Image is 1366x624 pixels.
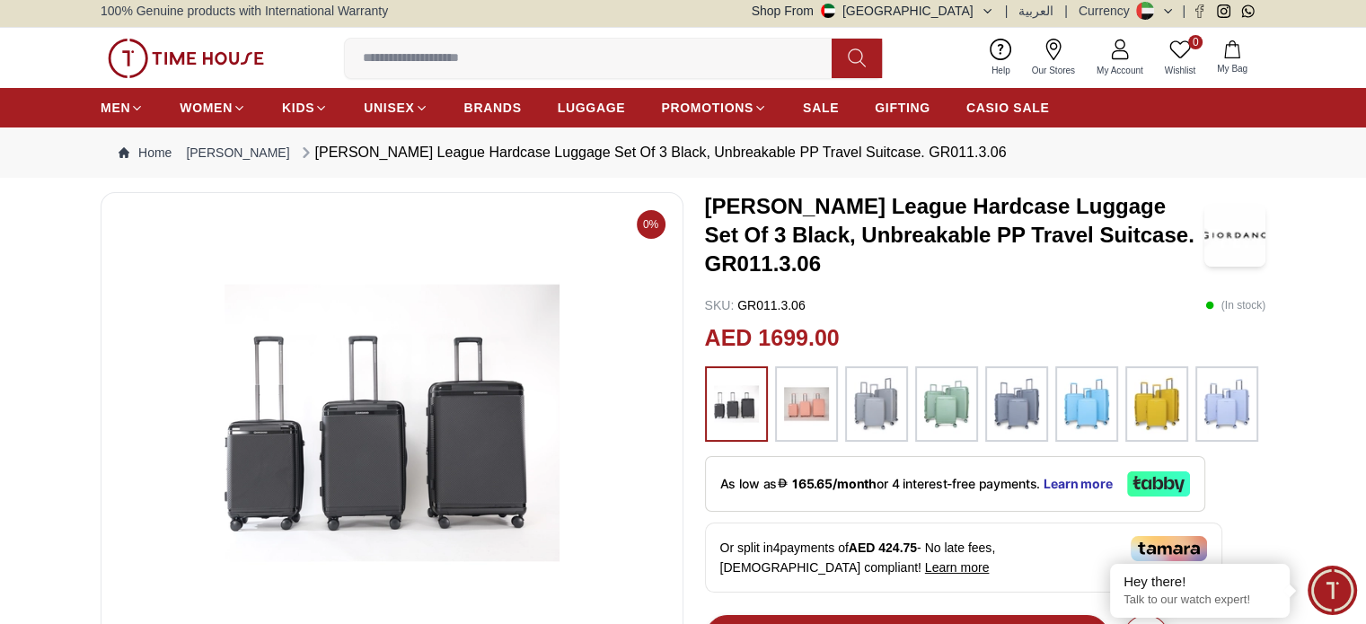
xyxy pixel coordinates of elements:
[1089,64,1150,77] span: My Account
[1205,296,1265,314] p: ( In stock )
[180,99,233,117] span: WOMEN
[981,35,1021,81] a: Help
[637,210,665,239] span: 0%
[925,560,990,575] span: Learn more
[705,321,840,356] h2: AED 1699.00
[1210,62,1255,75] span: My Bag
[282,99,314,117] span: KIDS
[661,92,767,124] a: PROMOTIONS
[803,92,839,124] a: SALE
[1188,35,1203,49] span: 0
[558,99,626,117] span: LUGGAGE
[1206,37,1258,79] button: My Bag
[186,144,289,162] a: [PERSON_NAME]
[101,127,1265,178] nav: Breadcrumb
[364,92,427,124] a: UNISEX
[984,64,1018,77] span: Help
[1131,536,1207,561] img: Tamara
[1193,4,1206,18] a: Facebook
[1025,64,1082,77] span: Our Stores
[661,99,754,117] span: PROMOTIONS
[1182,2,1185,20] span: |
[854,375,899,433] img: ...
[1124,573,1276,591] div: Hey there!
[705,298,735,312] span: SKU :
[1079,2,1137,20] div: Currency
[1064,375,1109,433] img: ...
[705,523,1222,593] div: Or split in 4 payments of - No late fees, [DEMOGRAPHIC_DATA] compliant!
[966,99,1050,117] span: CASIO SALE
[994,375,1039,433] img: ...
[297,142,1007,163] div: [PERSON_NAME] League Hardcase Luggage Set Of 3 Black, Unbreakable PP Travel Suitcase. GR011.3.06
[1241,4,1255,18] a: Whatsapp
[364,99,414,117] span: UNISEX
[966,92,1050,124] a: CASIO SALE
[464,92,522,124] a: BRANDS
[784,375,829,433] img: ...
[558,92,626,124] a: LUGGAGE
[803,99,839,117] span: SALE
[101,92,144,124] a: MEN
[1005,2,1009,20] span: |
[180,92,246,124] a: WOMEN
[875,99,930,117] span: GIFTING
[282,92,328,124] a: KIDS
[1064,2,1068,20] span: |
[1134,375,1179,433] img: ...
[1158,64,1203,77] span: Wishlist
[1021,35,1086,81] a: Our Stores
[1217,4,1230,18] a: Instagram
[924,375,969,433] img: ...
[101,2,388,20] span: 100% Genuine products with International Warranty
[705,192,1204,278] h3: [PERSON_NAME] League Hardcase Luggage Set Of 3 Black, Unbreakable PP Travel Suitcase. GR011.3.06
[705,296,806,314] p: GR011.3.06
[752,2,994,20] button: Shop From[GEOGRAPHIC_DATA]
[101,99,130,117] span: MEN
[464,99,522,117] span: BRANDS
[1204,204,1265,267] img: Giordano League Hardcase Luggage Set Of 3 Black, Unbreakable PP Travel Suitcase. GR011.3.06
[1154,35,1206,81] a: 0Wishlist
[1204,375,1249,433] img: ...
[714,375,759,433] img: ...
[108,39,264,78] img: ...
[1018,2,1053,20] button: العربية
[821,4,835,18] img: United Arab Emirates
[849,541,917,555] span: AED 424.75
[1308,566,1357,615] div: Chat Widget
[1124,593,1276,608] p: Talk to our watch expert!
[875,92,930,124] a: GIFTING
[119,144,172,162] a: Home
